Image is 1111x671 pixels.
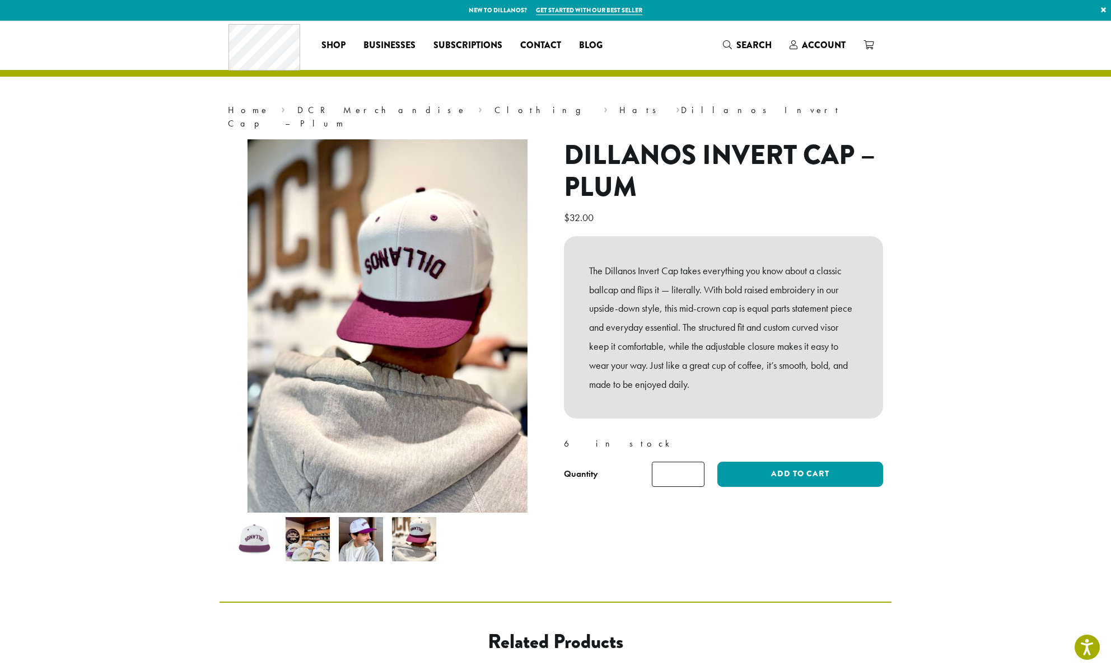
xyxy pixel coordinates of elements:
bdi: 32.00 [564,211,596,224]
span: › [604,100,608,117]
span: Account [802,39,846,51]
span: › [281,100,285,117]
span: Subscriptions [433,39,502,53]
span: › [478,100,482,117]
p: The Dillanos Invert Cap takes everything you know about a classic ballcap and flips it — literall... [589,261,858,394]
h1: Dillanos Invert Cap – Plum [564,139,883,204]
img: Dillanos Invert Cap - Plum - Image 2 [286,517,330,561]
span: Contact [520,39,561,53]
a: Home [228,104,269,116]
h2: Related products [310,630,801,654]
span: Blog [579,39,603,53]
span: › [676,100,680,117]
input: Product quantity [652,462,704,487]
a: DCR Merchandise [297,104,466,116]
a: Hats [619,104,664,116]
img: Dillanos Invert Cap - Plum [232,517,277,561]
a: Clothing [494,104,592,116]
span: $ [564,211,569,224]
a: Search [714,36,781,54]
nav: Breadcrumb [228,104,883,130]
span: Search [736,39,772,51]
div: Quantity [564,467,598,481]
a: Get started with our best seller [536,6,642,15]
a: Shop [312,36,354,54]
span: Shop [321,39,346,53]
img: Dillanos Invert Cap - Plum - Image 3 [339,517,383,561]
span: Businesses [363,39,416,53]
img: Dillanos Invert Cap - Plum - Image 4 [392,517,436,561]
button: Add to cart [717,462,883,487]
p: 6 in stock [564,435,883,452]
